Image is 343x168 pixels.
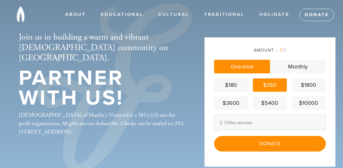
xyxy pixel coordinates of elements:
div: [DEMOGRAPHIC_DATA] of Martha's Vineyard is a 501(c)(3) not for profit organization. All gifts are... [19,111,184,136]
a: $360 [253,78,287,92]
div: $360 [255,81,284,89]
span: /2 [276,48,286,53]
a: Holidays [255,9,294,21]
img: Chabad-on-the-Vineyard---Flame-ICON.png [9,3,32,26]
a: Monthly [270,60,326,73]
a: $10000 [292,96,326,110]
div: $180 [217,81,246,89]
a: One-time [214,60,270,73]
h1: Partner with us! [19,68,184,108]
a: $1800 [292,78,326,92]
div: $10000 [294,99,323,107]
div: Amount [214,47,326,54]
a: Cultural [154,9,194,21]
a: $3600 [214,96,248,110]
div: $5400 [255,99,284,107]
div: $3600 [217,99,246,107]
a: Traditional [199,9,249,21]
div: $1800 [294,81,323,89]
input: Other amount [214,115,326,130]
a: $180 [214,78,248,92]
h2: Join us in building a warm and vibrant [DEMOGRAPHIC_DATA] community on [GEOGRAPHIC_DATA]. [19,32,184,63]
a: Donate [300,9,334,21]
a: ABOUT [61,9,91,21]
a: Educational [96,9,148,21]
input: Donate [214,136,326,152]
span: 1 [280,48,282,53]
a: $5400 [253,96,287,110]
